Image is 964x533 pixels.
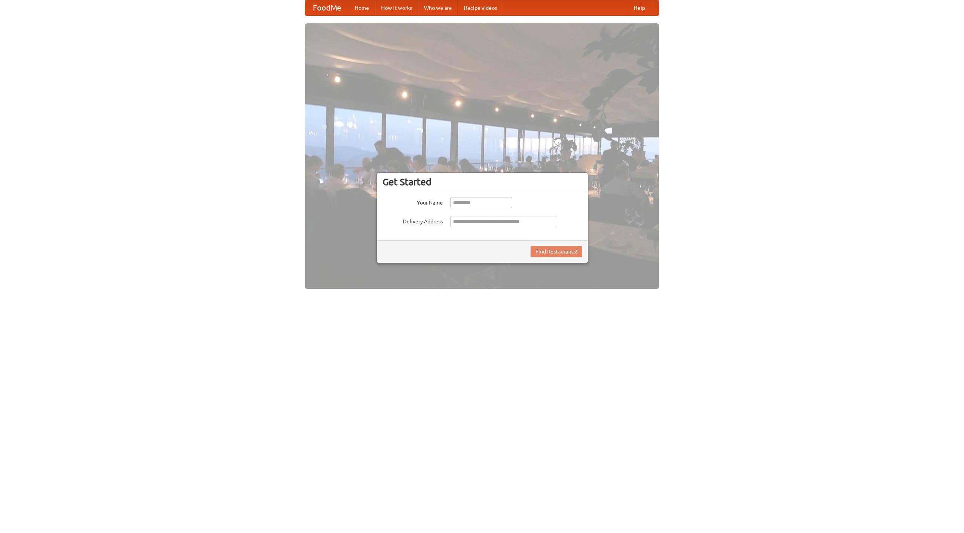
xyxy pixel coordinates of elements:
a: Help [628,0,651,15]
a: Home [349,0,375,15]
a: Who we are [418,0,458,15]
a: Recipe videos [458,0,503,15]
a: FoodMe [305,0,349,15]
label: Delivery Address [383,216,443,225]
label: Your Name [383,197,443,206]
h3: Get Started [383,176,582,188]
button: Find Restaurants! [531,246,582,257]
a: How it works [375,0,418,15]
